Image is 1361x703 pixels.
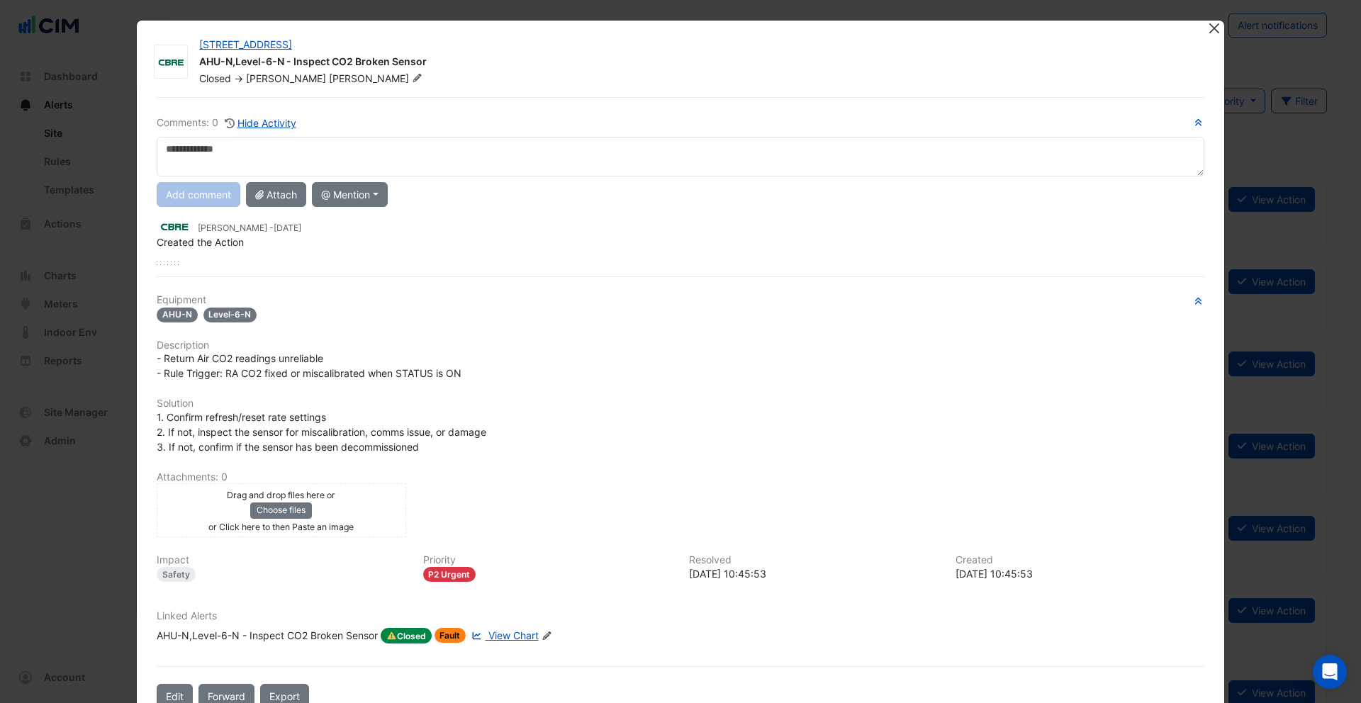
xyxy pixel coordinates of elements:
small: [PERSON_NAME] - [198,222,301,235]
span: 2025-07-18 10:45:53 [274,223,301,233]
fa-icon: Edit Linked Alerts [542,631,552,641]
h6: Priority [423,554,673,566]
span: Created the Action [157,236,244,248]
small: or Click here to then Paste an image [208,522,354,532]
div: Safety [157,567,196,582]
h6: Attachments: 0 [157,471,1204,483]
span: [PERSON_NAME] [329,72,425,86]
img: CBRE Charter Hall [155,55,187,69]
div: Comments: 0 [157,115,297,131]
div: Open Intercom Messenger [1313,655,1347,689]
span: Fault [435,628,466,643]
h6: Solution [157,398,1204,410]
div: AHU-N,Level-6-N - Inspect CO2 Broken Sensor [199,55,1190,72]
a: View Chart [469,628,538,643]
span: AHU-N [157,308,198,322]
div: AHU-N,Level-6-N - Inspect CO2 Broken Sensor [157,628,378,643]
span: View Chart [488,629,539,641]
button: Attach [246,182,306,207]
h6: Created [956,554,1205,566]
span: [PERSON_NAME] [246,72,326,84]
span: - Return Air CO2 readings unreliable - Rule Trigger: RA CO2 fixed or miscalibrated when STATUS is ON [157,352,461,379]
div: P2 Urgent [423,567,476,582]
span: 1. Confirm refresh/reset rate settings 2. If not, inspect the sensor for miscalibration, comms is... [157,411,486,453]
h6: Resolved [689,554,939,566]
span: -> [234,72,243,84]
small: Drag and drop files here or [227,490,335,500]
div: [DATE] 10:45:53 [689,566,939,581]
h6: Impact [157,554,406,566]
h6: Equipment [157,294,1204,306]
span: Closed [381,628,432,643]
img: CBRE Charter Hall [157,219,192,235]
button: Choose files [250,502,312,518]
span: Level-6-N [203,308,257,322]
h6: Description [157,339,1204,351]
button: Hide Activity [224,115,297,131]
button: Close [1206,21,1221,35]
div: [DATE] 10:45:53 [956,566,1205,581]
a: [STREET_ADDRESS] [199,38,292,50]
h6: Linked Alerts [157,610,1204,622]
span: Closed [199,72,231,84]
button: @ Mention [312,182,388,207]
